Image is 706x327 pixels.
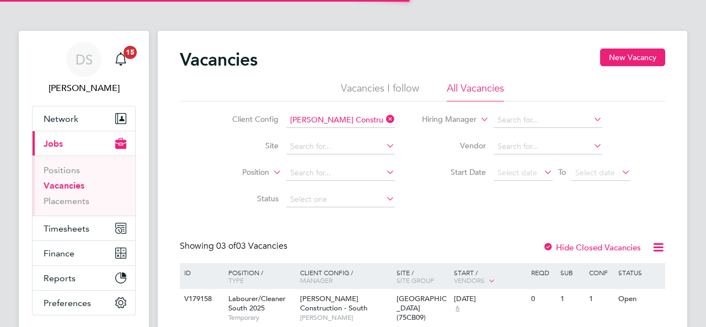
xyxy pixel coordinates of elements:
[413,114,477,125] label: Hiring Manager
[180,240,290,252] div: Showing
[33,266,135,290] button: Reports
[215,141,279,151] label: Site
[44,273,76,283] span: Reports
[33,131,135,156] button: Jobs
[44,223,89,234] span: Timesheets
[454,304,461,313] span: 6
[33,291,135,315] button: Preferences
[44,138,63,149] span: Jobs
[286,139,395,154] input: Search for...
[586,263,615,282] div: Conf
[44,298,91,308] span: Preferences
[33,216,135,240] button: Timesheets
[33,156,135,216] div: Jobs
[300,313,391,322] span: [PERSON_NAME]
[44,114,78,124] span: Network
[600,49,665,66] button: New Vacancy
[494,139,602,154] input: Search for...
[32,42,136,95] a: DS[PERSON_NAME]
[286,192,395,207] input: Select one
[44,180,84,191] a: Vacancies
[44,165,80,175] a: Positions
[494,112,602,128] input: Search for...
[528,263,557,282] div: Reqd
[76,52,93,67] span: DS
[124,46,137,59] span: 15
[180,49,258,71] h2: Vacancies
[616,263,664,282] div: Status
[33,106,135,131] button: Network
[558,263,586,282] div: Sub
[300,276,333,285] span: Manager
[397,294,447,322] span: [GEOGRAPHIC_DATA] (75CB09)
[575,168,615,178] span: Select date
[216,240,236,251] span: 03 of
[110,42,132,77] a: 15
[586,289,615,309] div: 1
[454,276,485,285] span: Vendors
[286,112,395,128] input: Search for...
[397,276,434,285] span: Site Group
[33,241,135,265] button: Finance
[300,294,367,313] span: [PERSON_NAME] Construction - South
[228,276,244,285] span: Type
[394,263,452,290] div: Site /
[498,168,537,178] span: Select date
[215,194,279,203] label: Status
[447,82,504,101] li: All Vacancies
[422,167,486,177] label: Start Date
[181,263,220,282] div: ID
[451,263,528,291] div: Start /
[297,263,394,290] div: Client Config /
[228,294,286,313] span: Labourer/Cleaner South 2025
[558,289,586,309] div: 1
[44,248,74,259] span: Finance
[215,114,279,124] label: Client Config
[206,167,269,178] label: Position
[555,165,569,179] span: To
[286,165,395,181] input: Search for...
[454,294,526,304] div: [DATE]
[422,141,486,151] label: Vendor
[32,82,136,95] span: David Smith
[216,240,287,251] span: 03 Vacancies
[528,289,557,309] div: 0
[616,289,664,309] div: Open
[220,263,297,290] div: Position /
[44,196,89,206] a: Placements
[181,289,220,309] div: V179158
[543,242,641,253] label: Hide Closed Vacancies
[228,313,295,322] span: Temporary
[341,82,419,101] li: Vacancies I follow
